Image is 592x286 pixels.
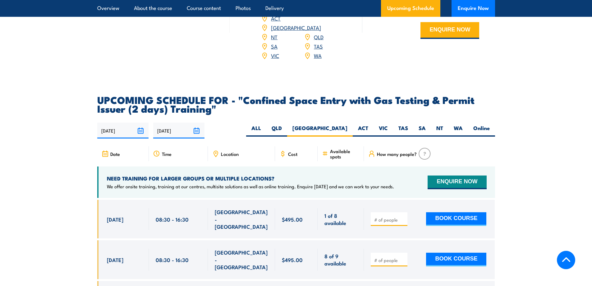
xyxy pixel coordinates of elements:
[246,124,266,137] label: ALL
[156,256,189,263] span: 08:30 - 16:30
[221,151,239,157] span: Location
[271,24,321,31] a: [GEOGRAPHIC_DATA]
[271,33,278,40] a: NT
[107,183,394,190] p: We offer onsite training, training at our centres, multisite solutions as well as online training...
[374,257,405,263] input: # of people
[282,216,303,223] span: $495.00
[353,124,374,137] label: ACT
[215,249,268,270] span: [GEOGRAPHIC_DATA] - [GEOGRAPHIC_DATA]
[420,22,479,39] button: ENQUIRE NOW
[215,208,268,230] span: [GEOGRAPHIC_DATA] - [GEOGRAPHIC_DATA]
[314,33,324,40] a: QLD
[426,253,486,266] button: BOOK COURSE
[374,124,393,137] label: VIC
[156,216,189,223] span: 08:30 - 16:30
[107,256,123,263] span: [DATE]
[107,175,394,182] h4: NEED TRAINING FOR LARGER GROUPS OR MULTIPLE LOCATIONS?
[271,52,279,59] a: VIC
[314,42,323,50] a: TAS
[282,256,303,263] span: $495.00
[314,52,322,59] a: WA
[324,212,357,227] span: 1 of 8 available
[271,14,281,22] a: ACT
[97,123,149,138] input: From date
[288,151,297,157] span: Cost
[431,124,448,137] label: NT
[110,151,120,157] span: Date
[393,124,413,137] label: TAS
[428,176,486,189] button: ENQUIRE NOW
[377,151,417,157] span: How many people?
[448,124,468,137] label: WA
[374,217,405,223] input: # of people
[97,95,495,113] h2: UPCOMING SCHEDULE FOR - "Confined Space Entry with Gas Testing & Permit Issuer (2 days) Training"
[468,124,495,137] label: Online
[330,148,360,159] span: Available spots
[107,216,123,223] span: [DATE]
[266,124,287,137] label: QLD
[287,124,353,137] label: [GEOGRAPHIC_DATA]
[324,252,357,267] span: 8 of 9 available
[426,212,486,226] button: BOOK COURSE
[153,123,204,138] input: To date
[413,124,431,137] label: SA
[162,151,172,157] span: Time
[271,42,278,50] a: SA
